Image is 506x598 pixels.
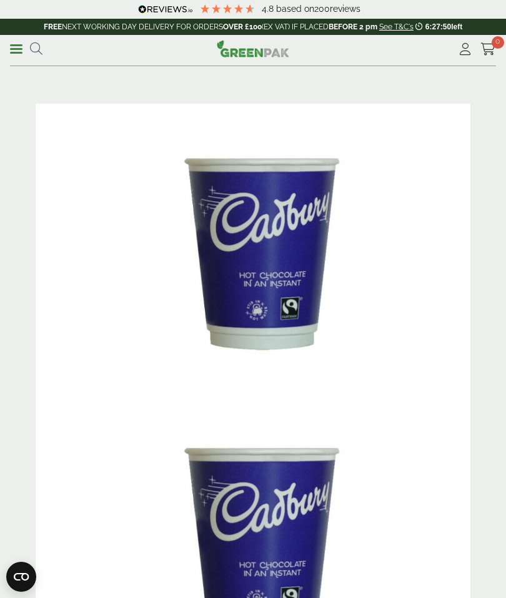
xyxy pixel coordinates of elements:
[457,43,473,56] i: My Account
[480,40,496,59] a: 0
[276,4,314,14] span: Based on
[223,22,262,31] strong: OVER £100
[199,3,255,14] div: 4.79 Stars
[492,36,504,49] span: 0
[451,22,462,31] span: left
[262,4,276,14] span: 4.8
[6,562,36,592] button: Open CMP widget
[44,22,62,31] strong: FREE
[329,22,377,31] strong: BEFORE 2 pm
[217,40,289,57] img: GreenPak Supplies
[36,104,470,393] img: Cadbury
[138,5,192,14] img: REVIEWS.io
[480,43,496,56] i: Cart
[425,22,451,31] span: 6:27:50
[314,4,330,14] span: 200
[330,4,360,14] span: reviews
[379,22,414,31] a: See T&C's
